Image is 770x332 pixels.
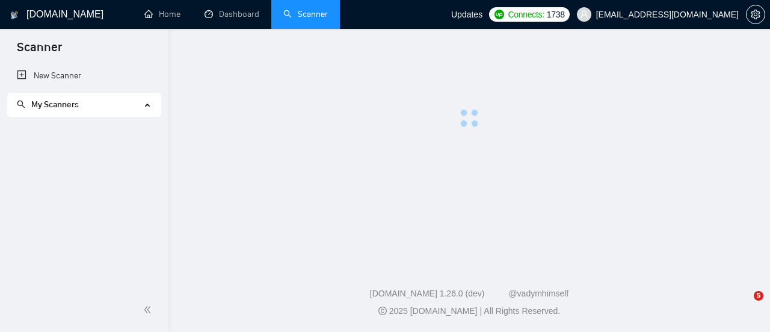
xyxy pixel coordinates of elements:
[451,10,482,19] span: Updates
[17,64,151,88] a: New Scanner
[729,291,758,320] iframe: Intercom live chat
[547,8,565,21] span: 1738
[754,291,763,301] span: 5
[580,10,588,19] span: user
[144,9,180,19] a: homeHome
[378,307,387,315] span: copyright
[17,100,25,108] span: search
[7,39,72,64] span: Scanner
[143,304,155,316] span: double-left
[494,10,504,19] img: upwork-logo.png
[283,9,328,19] a: searchScanner
[10,5,19,25] img: logo
[31,99,79,110] span: My Scanners
[370,289,485,298] a: [DOMAIN_NAME] 1.26.0 (dev)
[747,10,765,19] span: setting
[508,289,568,298] a: @vadymhimself
[746,10,765,19] a: setting
[205,9,259,19] a: dashboardDashboard
[508,8,544,21] span: Connects:
[7,64,161,88] li: New Scanner
[178,305,760,318] div: 2025 [DOMAIN_NAME] | All Rights Reserved.
[17,99,79,110] span: My Scanners
[746,5,765,24] button: setting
